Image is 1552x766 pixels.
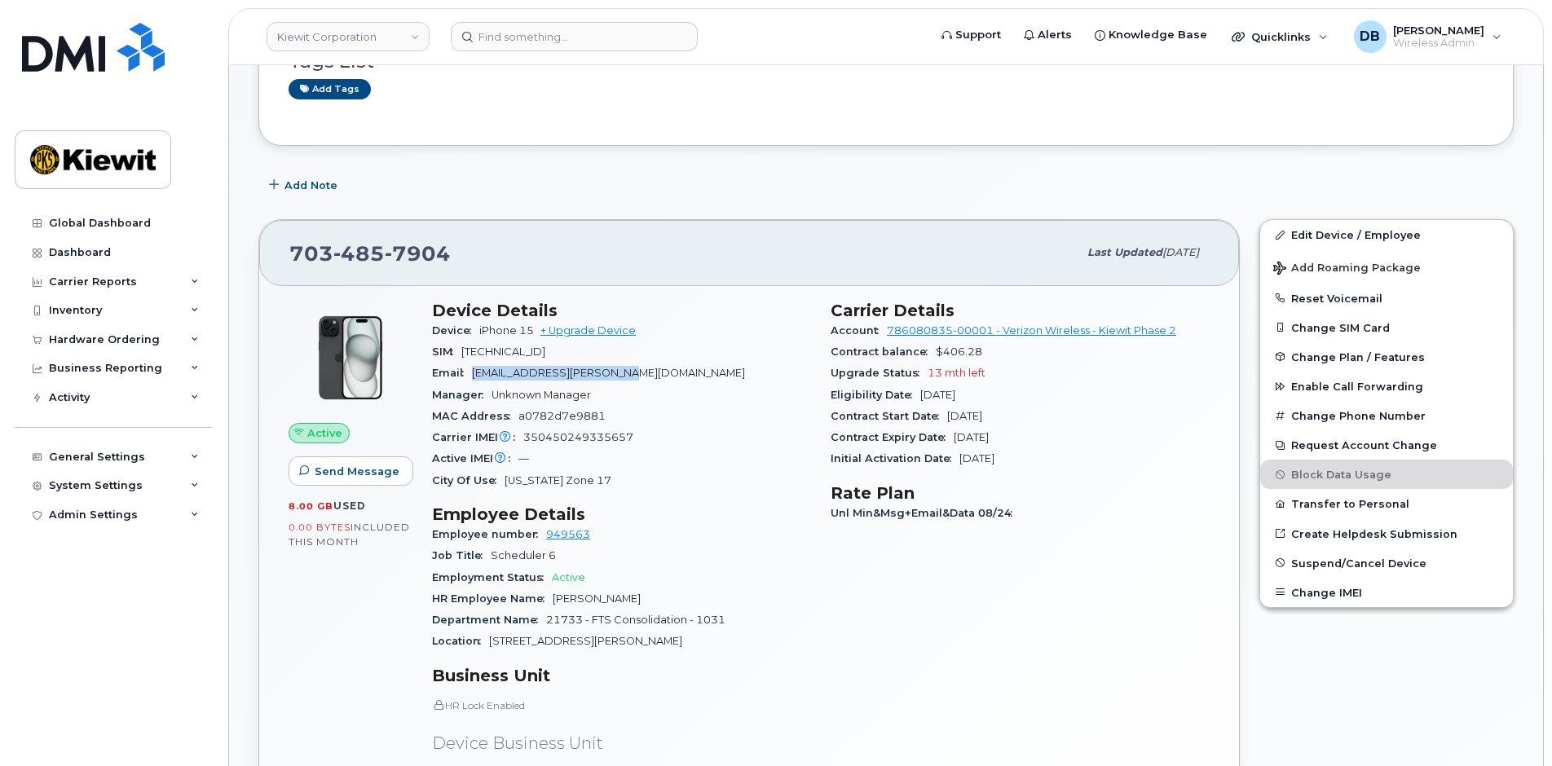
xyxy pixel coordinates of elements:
[258,170,351,200] button: Add Note
[1038,27,1072,43] span: Alerts
[1481,695,1540,754] iframe: Messenger Launcher
[831,367,928,379] span: Upgrade Status
[1393,37,1484,50] span: Wireless Admin
[831,389,920,401] span: Eligibility Date
[385,241,451,266] span: 7904
[267,22,430,51] a: Kiewit Corporation
[1273,262,1421,277] span: Add Roaming Package
[831,346,936,358] span: Contract balance
[489,635,682,647] span: [STREET_ADDRESS][PERSON_NAME]
[546,528,590,540] a: 949563
[432,389,492,401] span: Manager
[1260,250,1513,284] button: Add Roaming Package
[1260,548,1513,578] button: Suspend/Cancel Device
[491,549,556,561] span: Scheduler 6
[333,241,385,266] span: 485
[289,456,413,486] button: Send Message
[432,549,491,561] span: Job Title
[1260,519,1513,548] a: Create Helpdesk Submission
[955,27,1001,43] span: Support
[432,474,505,486] span: City Of Use
[333,500,366,512] span: used
[1260,578,1513,607] button: Change IMEI
[1343,20,1513,53] div: Daniel Buffington
[831,301,1210,320] h3: Carrier Details
[1260,284,1513,313] button: Reset Voicemail
[1260,313,1513,342] button: Change SIM Card
[959,452,994,464] span: [DATE]
[831,507,1021,519] span: Unl Min&Msg+Email&Data 08/24
[954,431,989,443] span: [DATE]
[1162,246,1199,258] span: [DATE]
[1360,27,1380,46] span: DB
[947,410,982,422] span: [DATE]
[289,241,451,266] span: 703
[284,178,337,193] span: Add Note
[1260,489,1513,518] button: Transfer to Personal
[920,389,955,401] span: [DATE]
[461,346,545,358] span: [TECHNICAL_ID]
[1291,381,1423,393] span: Enable Call Forwarding
[432,410,518,422] span: MAC Address
[1012,19,1083,51] a: Alerts
[492,389,591,401] span: Unknown Manager
[1260,342,1513,372] button: Change Plan / Features
[552,571,585,583] span: Active
[518,452,529,464] span: —
[289,521,410,548] span: included this month
[432,452,518,464] span: Active IMEI
[1087,246,1162,258] span: Last updated
[432,666,811,685] h3: Business Unit
[540,324,636,337] a: + Upgrade Device
[1291,350,1425,363] span: Change Plan / Features
[479,324,534,337] span: iPhone 15
[432,528,546,540] span: Employee number
[432,698,811,712] p: HR Lock Enabled
[831,483,1210,503] h3: Rate Plan
[432,346,461,358] span: SIM
[887,324,1176,337] a: 786080835-00001 - Verizon Wireless - Kiewit Phase 2
[928,367,985,379] span: 13 mth left
[289,500,333,512] span: 8.00 GB
[831,324,887,337] span: Account
[553,592,641,605] span: [PERSON_NAME]
[432,571,552,583] span: Employment Status
[1220,20,1339,53] div: Quicklinks
[523,431,633,443] span: 350450249335657
[432,367,472,379] span: Email
[518,410,606,422] span: a0782d7e9881
[1083,19,1219,51] a: Knowledge Base
[289,522,351,533] span: 0.00 Bytes
[432,431,523,443] span: Carrier IMEI
[302,309,399,407] img: iPhone_15_Black.png
[451,22,698,51] input: Find something...
[432,635,489,647] span: Location
[1291,557,1426,569] span: Suspend/Cancel Device
[930,19,1012,51] a: Support
[831,410,947,422] span: Contract Start Date
[432,592,553,605] span: HR Employee Name
[1260,460,1513,489] button: Block Data Usage
[1260,372,1513,401] button: Enable Call Forwarding
[307,425,342,441] span: Active
[936,346,982,358] span: $406.28
[1109,27,1207,43] span: Knowledge Base
[289,79,371,99] a: Add tags
[289,51,1484,72] h3: Tags List
[432,732,811,755] p: Device Business Unit
[831,431,954,443] span: Contract Expiry Date
[1260,401,1513,430] button: Change Phone Number
[1260,430,1513,460] button: Request Account Change
[1393,24,1484,37] span: [PERSON_NAME]
[831,452,959,464] span: Initial Activation Date
[432,504,811,524] h3: Employee Details
[315,464,399,479] span: Send Message
[546,614,725,626] span: 21733 - FTS Consolidation - 1031
[472,367,745,379] span: [EMAIL_ADDRESS][PERSON_NAME][DOMAIN_NAME]
[432,324,479,337] span: Device
[432,301,811,320] h3: Device Details
[432,614,546,626] span: Department Name
[1251,30,1311,43] span: Quicklinks
[1260,220,1513,249] a: Edit Device / Employee
[505,474,611,486] span: [US_STATE] Zone 17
